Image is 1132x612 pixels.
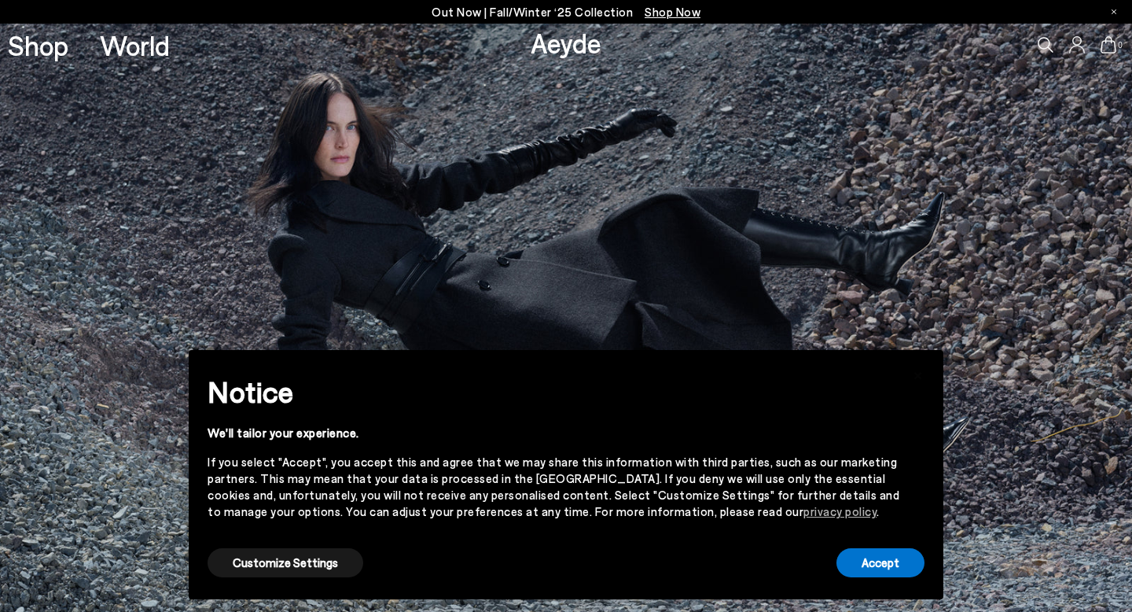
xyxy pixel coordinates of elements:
[899,355,937,393] button: Close this notice
[8,31,68,59] a: Shop
[836,548,924,577] button: Accept
[432,2,700,22] p: Out Now | Fall/Winter ‘25 Collection
[803,504,877,518] a: privacy policy
[208,425,899,441] div: We'll tailor your experience.
[913,362,924,385] span: ×
[1116,41,1124,50] span: 0
[645,5,700,19] span: Navigate to /collections/new-in
[100,31,170,59] a: World
[1101,36,1116,53] a: 0
[208,548,363,577] button: Customize Settings
[531,26,601,59] a: Aeyde
[208,454,899,520] div: If you select "Accept", you accept this and agree that we may share this information with third p...
[208,371,899,412] h2: Notice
